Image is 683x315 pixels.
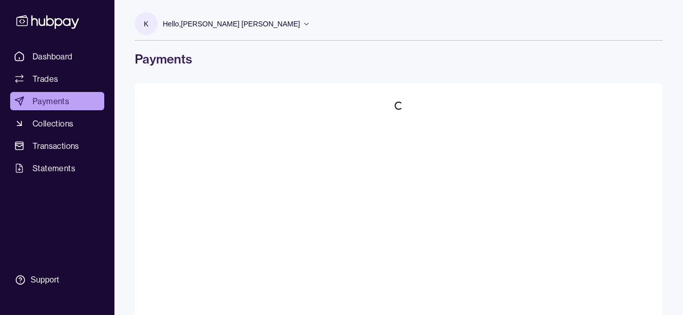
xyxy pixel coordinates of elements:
a: Collections [10,114,104,133]
span: Statements [33,162,75,174]
p: K [144,18,149,29]
a: Dashboard [10,47,104,66]
a: Support [10,269,104,291]
h1: Payments [135,51,663,67]
a: Payments [10,92,104,110]
span: Dashboard [33,50,73,62]
a: Trades [10,70,104,88]
span: Collections [33,117,73,130]
span: Transactions [33,140,79,152]
span: Payments [33,95,69,107]
span: Trades [33,73,58,85]
a: Statements [10,159,104,177]
div: Support [31,274,59,286]
p: Hello, [PERSON_NAME] [PERSON_NAME] [163,18,300,29]
a: Transactions [10,137,104,155]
